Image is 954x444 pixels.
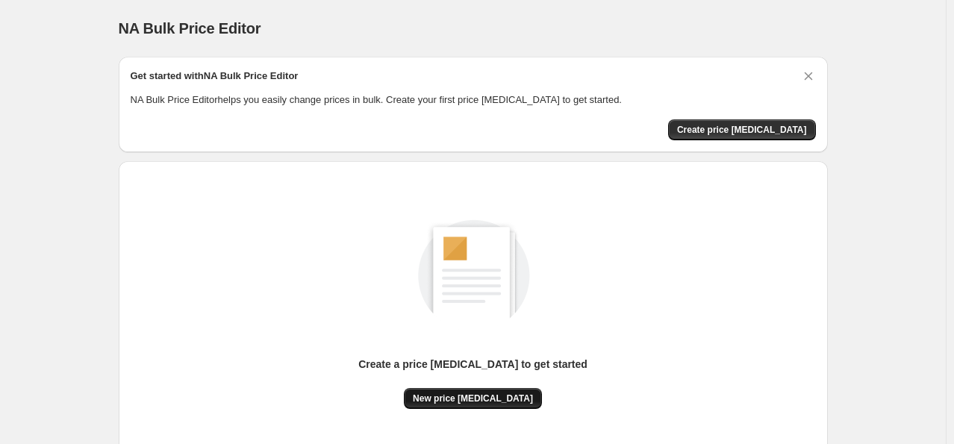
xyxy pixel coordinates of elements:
[668,119,816,140] button: Create price change job
[801,69,816,84] button: Dismiss card
[358,357,587,372] p: Create a price [MEDICAL_DATA] to get started
[404,388,542,409] button: New price [MEDICAL_DATA]
[413,393,533,404] span: New price [MEDICAL_DATA]
[131,69,299,84] h2: Get started with NA Bulk Price Editor
[131,93,816,107] p: NA Bulk Price Editor helps you easily change prices in bulk. Create your first price [MEDICAL_DAT...
[677,124,807,136] span: Create price [MEDICAL_DATA]
[119,20,261,37] span: NA Bulk Price Editor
